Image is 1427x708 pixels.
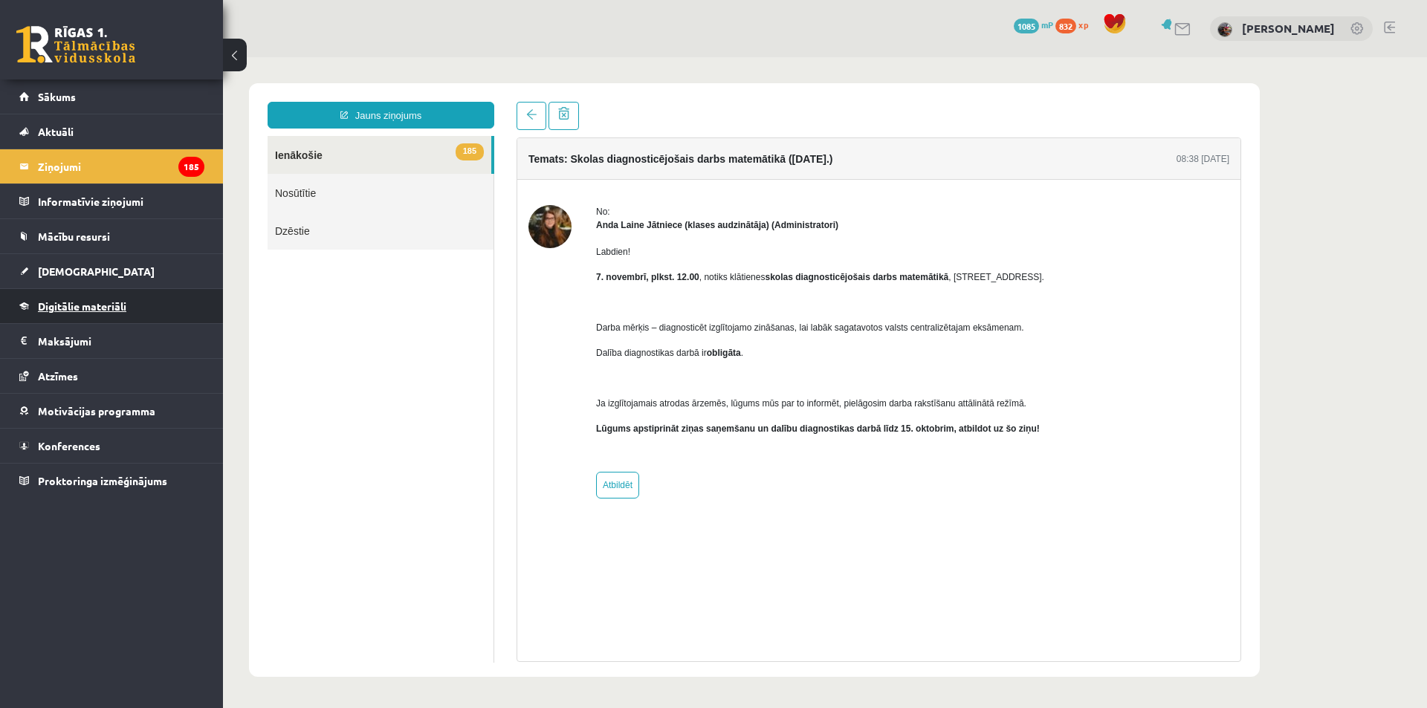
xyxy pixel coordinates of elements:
[1055,19,1096,30] a: 832 xp
[38,404,155,418] span: Motivācijas programma
[38,125,74,138] span: Aktuāli
[38,149,204,184] legend: Ziņojumi
[373,366,817,377] b: Lūgums apstiprināt ziņas saņemšanu un dalību diagnostikas darbā līdz 15. oktobrim, atbildot uz šo...
[1041,19,1053,30] span: mP
[38,474,167,487] span: Proktoringa izmēģinājums
[19,184,204,218] a: Informatīvie ziņojumi
[19,359,204,393] a: Atzīmes
[373,148,821,161] div: No:
[19,394,204,428] a: Motivācijas programma
[19,149,204,184] a: Ziņojumi185
[38,299,126,313] span: Digitālie materiāli
[373,290,520,301] span: Dalība diagnostikas darbā ir .
[1014,19,1039,33] span: 1085
[305,96,610,108] h4: Temats: Skolas diagnosticējošais darbs matemātikā ([DATE].)
[16,26,135,63] a: Rīgas 1. Tālmācības vidusskola
[38,324,204,358] legend: Maksājumi
[38,439,100,452] span: Konferences
[954,95,1006,108] div: 08:38 [DATE]
[19,324,204,358] a: Maksājumi
[19,219,204,253] a: Mācību resursi
[1078,19,1088,30] span: xp
[19,79,204,114] a: Sākums
[1242,21,1335,36] a: [PERSON_NAME]
[1055,19,1076,33] span: 832
[373,341,803,351] span: Ja izglītojamais atrodas ārzemēs, lūgums mūs par to informēt, pielāgosim darba rakstīšanu attālin...
[38,369,78,383] span: Atzīmes
[38,90,76,103] span: Sākums
[19,429,204,463] a: Konferences
[373,215,476,225] strong: 7. novembrī, plkst. 12.00
[373,215,821,225] span: , notiks klātienes , [STREET_ADDRESS].
[373,163,615,173] strong: Anda Laine Jātniece (klases audzinātāja) (Administratori)
[19,464,204,498] a: Proktoringa izmēģinājums
[178,157,204,177] i: 185
[305,148,349,191] img: Anda Laine Jātniece (klases audzinātāja)
[233,86,261,103] span: 185
[45,45,271,71] a: Jauns ziņojums
[1014,19,1053,30] a: 1085 mP
[45,155,271,192] a: Dzēstie
[45,117,271,155] a: Nosūtītie
[542,215,725,225] strong: skolas diagnosticējošais darbs matemātikā
[38,230,110,243] span: Mācību resursi
[19,254,204,288] a: [DEMOGRAPHIC_DATA]
[38,184,204,218] legend: Informatīvie ziņojumi
[1217,22,1232,37] img: Evelīna Bernatoviča
[19,114,204,149] a: Aktuāli
[45,79,268,117] a: 185Ienākošie
[19,289,204,323] a: Digitālie materiāli
[38,264,155,278] span: [DEMOGRAPHIC_DATA]
[373,265,801,276] span: Darba mērķis – diagnosticēt izglītojamo zināšanas, lai labāk sagatavotos valsts centralizētajam e...
[373,415,416,441] a: Atbildēt
[484,290,518,301] strong: obligāta
[373,189,407,200] span: Labdien!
